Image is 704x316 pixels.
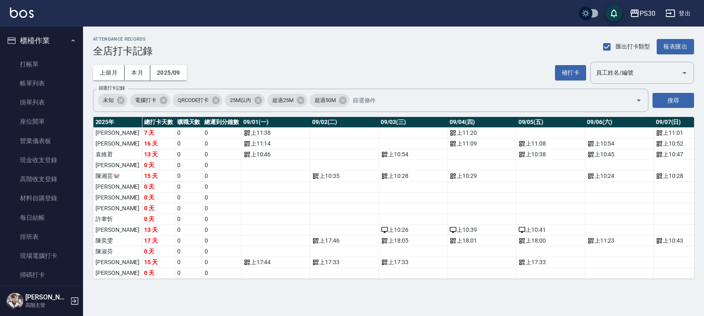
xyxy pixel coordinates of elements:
[518,236,583,245] div: 上 18:00
[93,203,142,214] td: [PERSON_NAME]
[244,139,308,148] div: 上 11:14
[25,301,68,309] p: 高階主管
[312,236,376,245] div: 上 17:46
[175,160,203,171] td: 0
[202,192,241,203] td: 0
[173,94,223,107] div: QRCODE打卡
[142,139,175,149] td: 16 天
[225,94,265,107] div: 25M以內
[202,171,241,182] td: 0
[202,203,241,214] td: 0
[3,246,80,265] a: 現場電腦打卡
[3,30,80,51] button: 櫃檯作業
[93,128,142,139] td: [PERSON_NAME]
[3,265,80,284] a: 掃碼打卡
[93,236,142,246] td: 陳奕雯
[93,149,142,160] td: 袁維君
[310,94,350,107] div: 超過50M
[202,246,241,257] td: 0
[142,203,175,214] td: 0 天
[585,117,654,128] th: 09/06(六)
[93,268,142,279] td: [PERSON_NAME]
[267,96,298,105] span: 超過25M
[450,172,514,180] div: 上 10:29
[381,236,445,245] div: 上 18:05
[632,94,645,107] button: Open
[241,117,310,128] th: 09/01(一)
[175,192,203,203] td: 0
[142,192,175,203] td: 0 天
[202,139,241,149] td: 0
[142,225,175,236] td: 13 天
[142,117,175,128] th: 總打卡天數
[202,117,241,128] th: 總遲到分鐘數
[202,236,241,246] td: 0
[93,257,142,268] td: [PERSON_NAME]
[516,117,585,128] th: 09/05(五)
[93,192,142,203] td: [PERSON_NAME]
[93,36,153,42] h2: ATTENDANCE RECORDS
[175,203,203,214] td: 0
[175,171,203,182] td: 0
[244,258,308,267] div: 上 17:44
[662,6,694,21] button: 登出
[93,246,142,257] td: 陳淑芬
[312,258,376,267] div: 上 17:33
[657,39,694,54] button: 報表匯出
[175,257,203,268] td: 0
[518,226,583,234] div: 上 10:41
[130,94,170,107] div: 電腦打卡
[142,149,175,160] td: 13 天
[142,268,175,279] td: 0 天
[555,65,586,80] button: 補打卡
[175,214,203,225] td: 0
[381,226,445,234] div: 上 10:26
[130,96,161,105] span: 電腦打卡
[3,131,80,151] a: 營業儀表板
[225,96,256,105] span: 25M以內
[3,151,80,170] a: 現金收支登錄
[175,268,203,279] td: 0
[175,225,203,236] td: 0
[202,214,241,225] td: 0
[3,208,80,227] a: 每日結帳
[202,149,241,160] td: 0
[310,117,379,128] th: 09/02(二)
[351,93,621,108] input: 篩選條件
[142,160,175,171] td: 0 天
[587,150,652,159] div: 上 10:45
[175,128,203,139] td: 0
[310,96,341,105] span: 超過50M
[25,293,68,301] h5: [PERSON_NAME]
[125,65,150,80] button: 本月
[381,258,445,267] div: 上 17:33
[587,236,652,245] div: 上 11:23
[381,172,445,180] div: 上 10:28
[616,42,650,51] span: 匯出打卡類型
[202,257,241,268] td: 0
[678,66,691,80] button: Open
[244,129,308,137] div: 上 11:38
[175,246,203,257] td: 0
[587,172,652,180] div: 上 10:24
[202,182,241,192] td: 0
[202,160,241,171] td: 0
[175,117,203,128] th: 曠職天數
[3,93,80,112] a: 掛單列表
[202,128,241,139] td: 0
[450,226,514,234] div: 上 10:39
[450,129,514,137] div: 上 11:20
[3,55,80,74] a: 打帳單
[606,5,622,22] button: save
[244,150,308,159] div: 上 10:46
[202,225,241,236] td: 0
[3,189,80,208] a: 材料自購登錄
[93,139,142,149] td: [PERSON_NAME]
[93,45,153,57] h3: 全店打卡記錄
[267,94,307,107] div: 超過25M
[142,182,175,192] td: 0 天
[640,8,655,19] div: PS30
[98,96,119,105] span: 未知
[142,128,175,139] td: 7 天
[142,246,175,257] td: 0 天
